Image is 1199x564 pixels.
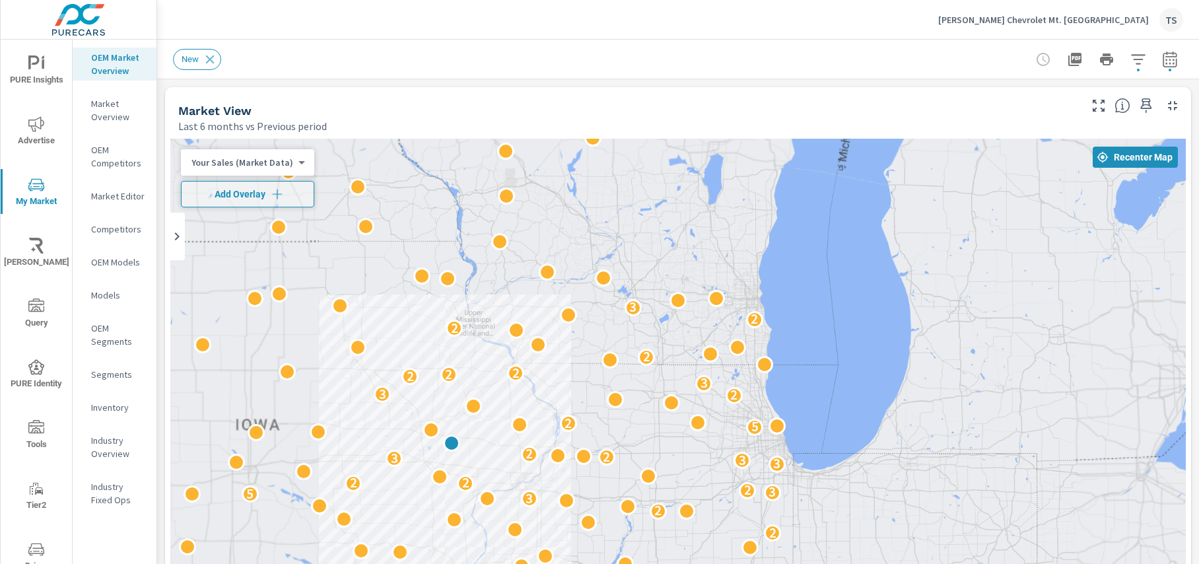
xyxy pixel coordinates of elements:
p: Competitors [91,223,146,236]
p: 3 [773,456,780,472]
span: My Market [5,177,68,209]
div: Industry Overview [73,431,156,464]
p: 2 [512,365,520,381]
p: 3 [391,450,398,466]
span: Tools [5,420,68,452]
p: OEM Models [91,256,146,269]
p: 3 [701,375,708,391]
p: Models [91,289,146,302]
p: Market Overview [91,97,146,123]
div: Competitors [73,219,156,239]
span: PURE Insights [5,55,68,88]
span: PURE Identity [5,359,68,392]
p: 3 [739,452,746,468]
p: Your Sales (Market Data) [191,157,293,168]
span: [PERSON_NAME] [5,238,68,270]
p: 2 [643,349,650,365]
div: Models [73,285,156,305]
p: 2 [526,446,533,462]
span: Save this to your personalized report [1136,95,1157,116]
p: Last 6 months vs Previous period [178,118,327,134]
span: Recenter Map [1098,151,1173,163]
p: OEM Segments [91,322,146,348]
p: 3 [769,484,776,500]
div: OEM Competitors [73,140,156,173]
div: Inventory [73,398,156,417]
p: 2 [603,449,610,465]
span: Add Overlay [187,188,308,201]
button: Make Fullscreen [1088,95,1109,116]
div: OEM Models [73,252,156,272]
h5: Market View [178,104,252,118]
button: Select Date Range [1157,46,1183,73]
span: Tier2 [5,481,68,513]
p: 3 [629,299,636,315]
div: TS [1159,8,1183,32]
p: 5 [246,486,254,502]
p: 2 [769,525,776,541]
p: 2 [407,369,414,384]
div: Industry Fixed Ops [73,477,156,510]
div: New [173,49,221,70]
span: Query [5,299,68,331]
p: OEM Market Overview [91,51,146,77]
p: 2 [451,320,458,336]
span: New [174,54,207,64]
p: [PERSON_NAME] Chevrolet Mt. [GEOGRAPHIC_DATA] [938,14,1149,26]
div: Market Editor [73,186,156,206]
div: OEM Segments [73,318,156,351]
p: 2 [462,475,469,491]
p: Market Editor [91,190,146,203]
button: Minimize Widget [1162,95,1183,116]
p: Industry Overview [91,434,146,460]
p: 3 [379,386,386,402]
p: 2 [654,503,662,518]
p: Segments [91,368,146,381]
p: 2 [445,367,452,382]
p: Inventory [91,401,146,414]
p: 5 [751,419,759,435]
button: "Export Report to PDF" [1062,46,1088,73]
p: OEM Competitors [91,143,146,170]
button: Recenter Map [1093,147,1178,168]
div: Segments [73,365,156,384]
div: Market Overview [73,94,156,127]
p: 2 [350,475,357,491]
button: Add Overlay [181,181,314,207]
p: 2 [744,482,751,498]
p: 2 [751,311,758,327]
p: 2 [730,387,737,403]
div: OEM Market Overview [73,48,156,81]
span: Advertise [5,116,68,149]
p: 2 [565,415,572,431]
div: Your Sales (Market Data) [181,157,304,169]
span: Find the biggest opportunities in your market for your inventory. Understand by postal code where... [1114,98,1130,114]
p: Industry Fixed Ops [91,480,146,507]
p: 3 [526,491,533,507]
